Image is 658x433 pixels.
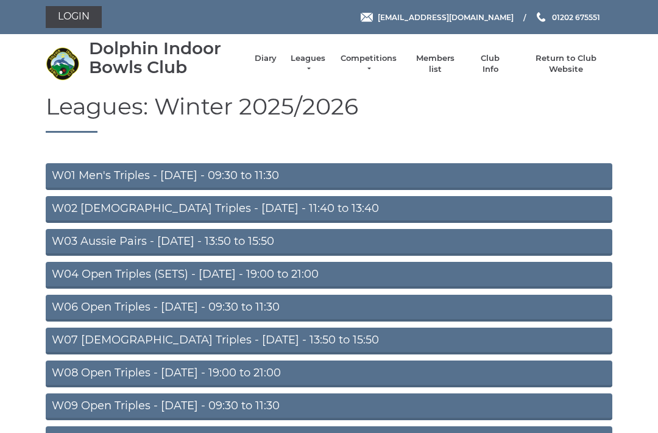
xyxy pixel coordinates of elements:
img: Email [361,13,373,22]
span: [EMAIL_ADDRESS][DOMAIN_NAME] [378,12,514,21]
a: W08 Open Triples - [DATE] - 19:00 to 21:00 [46,361,612,387]
a: W07 [DEMOGRAPHIC_DATA] Triples - [DATE] - 13:50 to 15:50 [46,328,612,354]
img: Dolphin Indoor Bowls Club [46,47,79,80]
a: Email [EMAIL_ADDRESS][DOMAIN_NAME] [361,12,514,23]
a: W03 Aussie Pairs - [DATE] - 13:50 to 15:50 [46,229,612,256]
a: Login [46,6,102,28]
a: W02 [DEMOGRAPHIC_DATA] Triples - [DATE] - 11:40 to 13:40 [46,196,612,223]
a: W04 Open Triples (SETS) - [DATE] - 19:00 to 21:00 [46,262,612,289]
a: Phone us 01202 675551 [535,12,600,23]
img: Phone us [537,12,545,22]
a: Leagues [289,53,327,75]
a: W09 Open Triples - [DATE] - 09:30 to 11:30 [46,393,612,420]
div: Dolphin Indoor Bowls Club [89,39,242,77]
a: W06 Open Triples - [DATE] - 09:30 to 11:30 [46,295,612,322]
span: 01202 675551 [552,12,600,21]
a: Club Info [473,53,508,75]
a: Return to Club Website [520,53,612,75]
a: W01 Men's Triples - [DATE] - 09:30 to 11:30 [46,163,612,190]
a: Competitions [339,53,398,75]
h1: Leagues: Winter 2025/2026 [46,94,612,133]
a: Members list [409,53,460,75]
a: Diary [255,53,277,64]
